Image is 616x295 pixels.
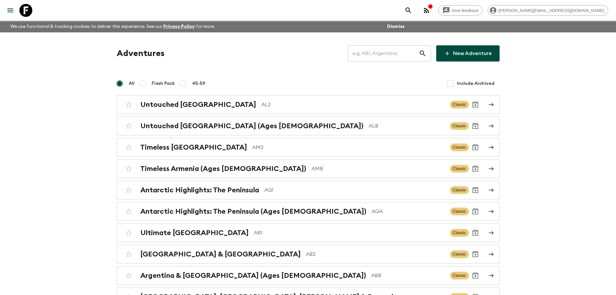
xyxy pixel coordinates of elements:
[450,186,469,194] span: Classic
[140,229,249,237] h2: Ultimate [GEOGRAPHIC_DATA]
[117,181,500,199] a: Antarctic Highlights: The PeninsulaAQ1ClassicArchive
[436,45,500,62] a: New Adventure
[252,143,445,151] p: AM2
[140,165,306,173] h2: Timeless Armenia (Ages [DEMOGRAPHIC_DATA])
[457,80,494,87] span: Include Archived
[450,101,469,108] span: Classic
[163,24,195,29] a: Privacy Policy
[450,143,469,151] span: Classic
[469,184,482,197] button: Archive
[261,101,445,108] p: AL2
[117,245,500,264] a: [GEOGRAPHIC_DATA] & [GEOGRAPHIC_DATA]AB2ClassicArchive
[450,122,469,130] span: Classic
[192,80,205,87] span: 45-59
[140,271,366,280] h2: Argentina & [GEOGRAPHIC_DATA] (Ages [DEMOGRAPHIC_DATA])
[469,269,482,282] button: Archive
[450,165,469,173] span: Classic
[469,205,482,218] button: Archive
[450,250,469,258] span: Classic
[117,95,500,114] a: Untouched [GEOGRAPHIC_DATA]AL2ClassicArchive
[254,229,445,237] p: AR1
[369,122,445,130] p: ALB
[469,141,482,154] button: Archive
[372,208,445,215] p: AQA
[371,272,445,279] p: ABB
[264,186,445,194] p: AQ1
[117,159,500,178] a: Timeless Armenia (Ages [DEMOGRAPHIC_DATA])AMBClassicArchive
[448,8,482,13] span: Give feedback
[140,143,247,152] h2: Timeless [GEOGRAPHIC_DATA]
[152,80,175,87] span: Flash Pack
[4,4,17,17] button: menu
[469,98,482,111] button: Archive
[469,248,482,261] button: Archive
[129,80,135,87] span: All
[140,186,259,194] h2: Antarctic Highlights: The Peninsula
[402,4,415,17] button: search adventures
[117,223,500,242] a: Ultimate [GEOGRAPHIC_DATA]AR1ClassicArchive
[117,117,500,135] a: Untouched [GEOGRAPHIC_DATA] (Ages [DEMOGRAPHIC_DATA])ALBClassicArchive
[469,226,482,239] button: Archive
[488,5,608,16] div: [PERSON_NAME][EMAIL_ADDRESS][DOMAIN_NAME]
[385,22,406,31] button: Dismiss
[438,5,482,16] a: Give feedback
[311,165,445,173] p: AMB
[117,266,500,285] a: Argentina & [GEOGRAPHIC_DATA] (Ages [DEMOGRAPHIC_DATA])ABBClassicArchive
[117,202,500,221] a: Antarctic Highlights: The Peninsula (Ages [DEMOGRAPHIC_DATA])AQAClassicArchive
[140,122,363,130] h2: Untouched [GEOGRAPHIC_DATA] (Ages [DEMOGRAPHIC_DATA])
[469,162,482,175] button: Archive
[140,207,366,216] h2: Antarctic Highlights: The Peninsula (Ages [DEMOGRAPHIC_DATA])
[306,250,445,258] p: AB2
[450,208,469,215] span: Classic
[348,44,419,62] input: e.g. AR1, Argentina
[8,21,218,32] p: We use functional & tracking cookies to deliver this experience. See our for more.
[469,119,482,132] button: Archive
[450,229,469,237] span: Classic
[140,250,301,258] h2: [GEOGRAPHIC_DATA] & [GEOGRAPHIC_DATA]
[495,8,608,13] span: [PERSON_NAME][EMAIL_ADDRESS][DOMAIN_NAME]
[117,138,500,157] a: Timeless [GEOGRAPHIC_DATA]AM2ClassicArchive
[117,47,165,60] h1: Adventures
[140,100,256,109] h2: Untouched [GEOGRAPHIC_DATA]
[450,272,469,279] span: Classic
